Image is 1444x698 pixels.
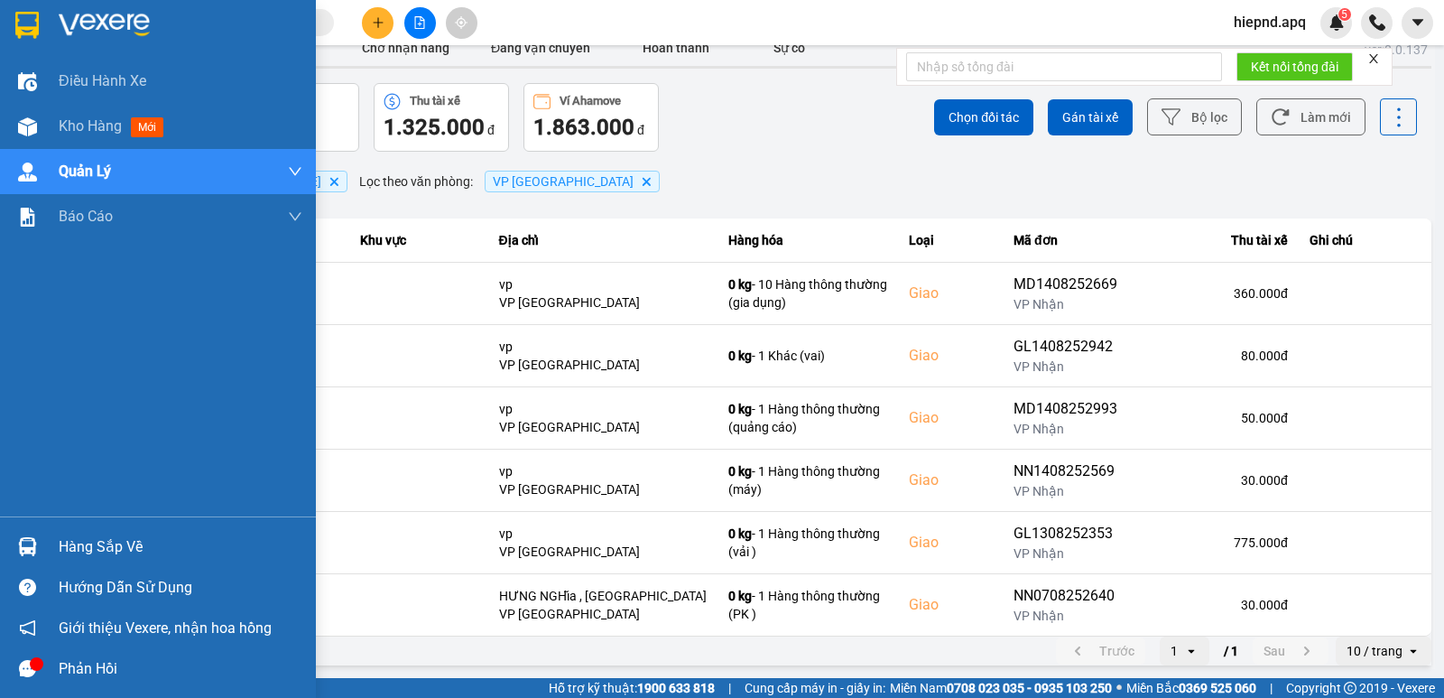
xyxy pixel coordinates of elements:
[131,117,163,137] span: mới
[499,400,707,418] div: vp
[728,526,752,541] span: 0 kg
[1014,482,1127,500] div: VP Nhận
[934,99,1033,135] button: Chọn đối tác
[1149,284,1288,302] div: 360.000 đ
[1369,14,1385,31] img: phone-icon
[338,30,473,66] button: Chờ nhận hàng
[59,617,272,639] span: Giới thiệu Vexere, nhận hoa hồng
[1406,644,1421,658] svg: open
[1328,14,1345,31] img: icon-new-feature
[909,470,992,491] div: Giao
[493,174,634,189] span: VP Cầu Yên Xuân
[18,537,37,556] img: warehouse-icon
[1048,99,1133,135] button: Gán tài xế
[485,171,660,192] span: VP Cầu Yên Xuân, close by backspace
[18,163,37,181] img: warehouse-icon
[728,275,887,312] div: - 10 Hàng thông thường (gia dụng)
[1184,644,1199,658] svg: open
[1014,398,1127,420] div: MD1408252993
[288,164,302,179] span: down
[1251,57,1338,77] span: Kết nối tổng đài
[898,219,1003,263] th: Loại
[1299,219,1431,263] th: Ghi chú
[1056,638,1145,665] button: previous page. current page 1 / 1
[728,678,731,698] span: |
[1341,8,1347,21] span: 5
[1014,295,1127,313] div: VP Nhận
[728,402,752,416] span: 0 kg
[410,95,460,107] div: Thu tài xế
[359,172,473,191] span: Lọc theo văn phòng :
[499,338,707,356] div: vp
[1014,420,1127,438] div: VP Nhận
[499,525,707,543] div: vp
[728,464,752,479] span: 0 kg
[1404,642,1406,660] input: Selected 10 / trang.
[59,534,302,561] div: Hàng sắp về
[745,678,885,698] span: Cung cấp máy in - giấy in:
[499,275,707,293] div: vp
[372,16,384,29] span: plus
[59,160,111,182] span: Quản Lý
[1270,678,1273,698] span: |
[19,660,36,677] span: message
[560,95,621,107] div: Ví Ahamove
[909,594,992,616] div: Giao
[728,347,887,365] div: - 1 Khác (vai)
[1402,7,1433,39] button: caret-down
[1338,8,1351,21] sup: 5
[728,277,752,292] span: 0 kg
[499,605,707,623] div: VP [GEOGRAPHIC_DATA]
[59,70,146,92] span: Điều hành xe
[728,525,887,561] div: - 1 Hàng thông thường (vải )
[728,587,887,623] div: - 1 Hàng thông thường (PK )
[18,117,37,136] img: warehouse-icon
[1014,336,1127,358] div: GL1408252942
[608,30,744,66] button: Hoàn thành
[728,462,887,498] div: - 1 Hàng thông thường (máy)
[349,219,487,263] th: Khu vực
[728,400,887,436] div: - 1 Hàng thông thường (quảng cáo)
[488,219,717,263] th: Địa chỉ
[18,208,37,227] img: solution-icon
[523,83,659,152] button: Ví Ahamove1.863.000 đ
[1116,684,1122,692] span: ⚪️
[499,462,707,480] div: vp
[59,574,302,601] div: Hướng dẫn sử dụng
[533,115,634,140] span: 1.863.000
[374,83,509,152] button: Thu tài xế1.325.000 đ
[384,113,499,142] div: đ
[1171,642,1178,660] div: 1
[59,205,113,228] span: Báo cáo
[906,52,1222,81] input: Nhập số tổng đài
[949,108,1019,126] span: Chọn đối tác
[329,176,339,187] svg: Delete
[1367,52,1380,65] span: close
[1344,682,1356,694] span: copyright
[909,532,992,554] div: Giao
[1014,274,1127,295] div: MD1408252669
[19,579,36,596] span: question-circle
[717,219,898,263] th: Hàng hóa
[288,209,302,224] span: down
[455,16,467,29] span: aim
[499,418,707,436] div: VP [GEOGRAPHIC_DATA]
[549,678,715,698] span: Hỗ trợ kỹ thuật:
[909,345,992,367] div: Giao
[384,115,485,140] span: 1.325.000
[909,283,992,304] div: Giao
[1149,347,1288,365] div: 80.000 đ
[1149,409,1288,427] div: 50.000 đ
[499,543,707,561] div: VP [GEOGRAPHIC_DATA]
[1149,596,1288,614] div: 30.000 đ
[499,587,707,605] div: HƯNG NGHĩa , [GEOGRAPHIC_DATA]
[1256,98,1365,135] button: Làm mới
[59,656,302,683] div: Phản hồi
[1149,534,1288,552] div: 775.000 đ
[1126,678,1256,698] span: Miền Bắc
[473,30,608,66] button: Đang vận chuyển
[1003,219,1138,263] th: Mã đơn
[1224,640,1238,662] span: / 1
[413,16,426,29] span: file-add
[59,117,122,135] span: Kho hàng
